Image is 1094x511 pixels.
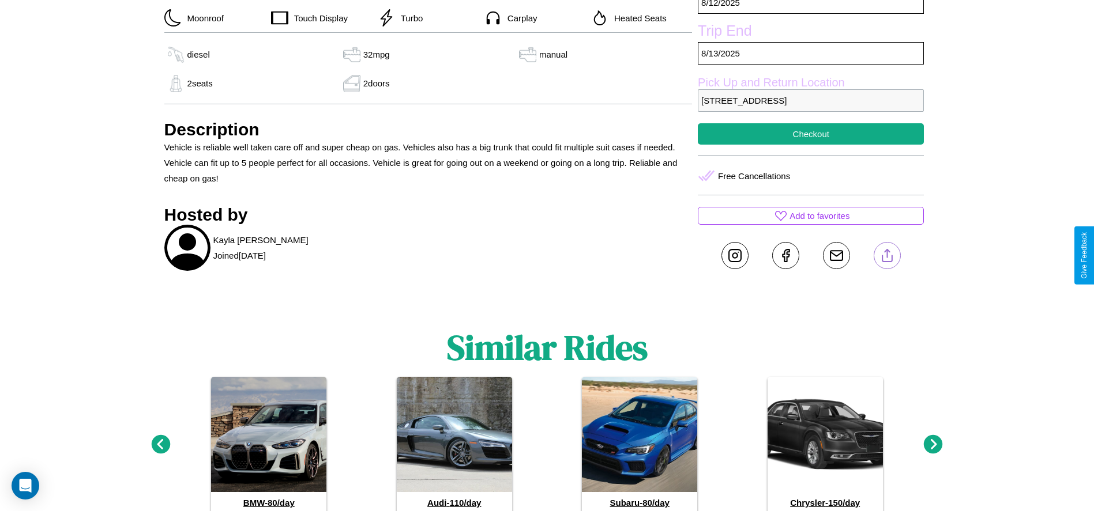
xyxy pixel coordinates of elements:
p: [STREET_ADDRESS] [698,89,924,112]
p: Carplay [502,10,537,26]
p: diesel [187,47,210,62]
p: Kayla [PERSON_NAME] [213,232,309,248]
p: Free Cancellations [718,168,790,184]
img: gas [340,75,363,92]
p: Heated Seats [608,10,667,26]
div: Open Intercom Messenger [12,472,39,499]
p: Vehicle is reliable well taken care off and super cheap on gas. Vehicles also has a big trunk tha... [164,139,693,186]
label: Pick Up and Return Location [698,76,924,89]
p: 2 doors [363,75,390,91]
p: 2 seats [187,75,213,91]
button: Add to favorites [698,207,924,225]
p: Add to favorites [790,208,849,224]
button: Checkout [698,123,924,145]
p: 8 / 13 / 2025 [698,42,924,65]
h1: Similar Rides [447,324,648,371]
img: gas [164,46,187,63]
h3: Hosted by [164,205,693,225]
div: Give Feedback [1080,232,1088,279]
p: 32 mpg [363,47,390,62]
p: manual [539,47,567,62]
p: Moonroof [182,10,224,26]
p: Joined [DATE] [213,248,266,263]
h3: Description [164,120,693,139]
img: gas [516,46,539,63]
p: Touch Display [288,10,348,26]
p: Turbo [395,10,423,26]
label: Trip End [698,22,924,42]
img: gas [164,75,187,92]
img: gas [340,46,363,63]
